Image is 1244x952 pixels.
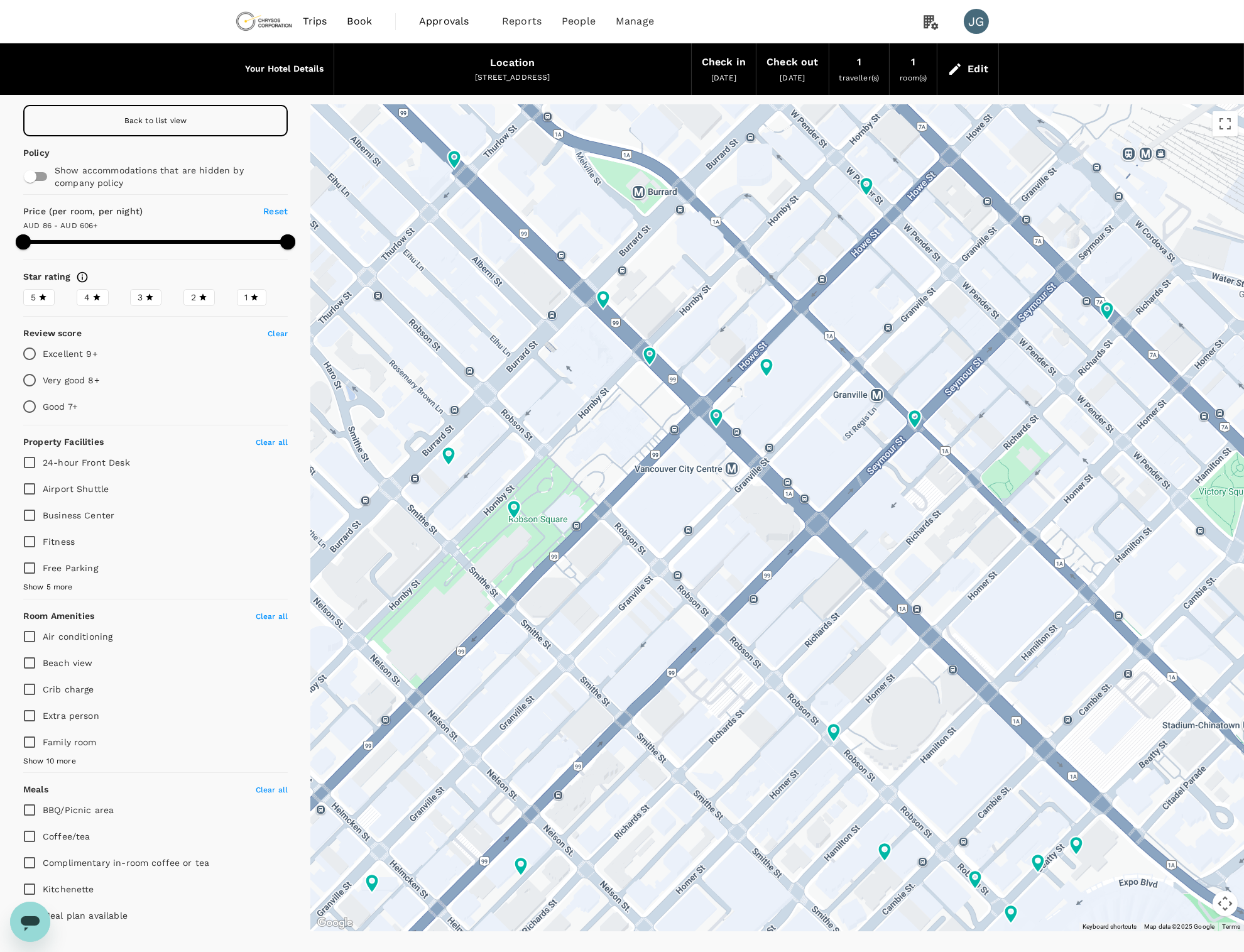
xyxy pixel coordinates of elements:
img: Chrysos Corporation [235,8,293,35]
h6: Price (per room, per night) [23,205,222,219]
span: Air conditioning [43,632,112,642]
span: Map data ©2025 Google [1144,923,1214,930]
svg: Star ratings are awarded to properties to represent the quality of services, facilities, and amen... [76,271,89,283]
span: Clear all [256,612,288,621]
span: Show 5 more [23,581,73,594]
span: 24-hour Front Desk [43,457,130,468]
span: Back to list view [124,116,187,125]
h6: Review score [23,327,82,341]
span: Trips [303,14,327,29]
span: 2 [191,291,196,304]
span: Family room [43,737,97,747]
h6: Your Hotel Details [245,62,324,76]
p: Excellent 9+ [43,347,97,360]
div: Check out [767,53,818,71]
span: [DATE] [780,74,805,82]
div: [STREET_ADDRESS] [344,72,681,84]
span: Beach view [43,658,93,668]
span: Business Center [43,510,114,520]
span: Airport Shuttle [43,484,109,494]
span: Extra person [43,711,99,721]
h6: Meals [23,783,48,797]
img: Google [314,915,356,931]
p: Very good 8+ [43,374,99,386]
span: BBQ/Picnic area [43,805,114,815]
span: Book [347,14,372,29]
button: Toggle fullscreen view [1213,111,1238,136]
p: Good 7+ [43,400,77,413]
span: Reset [263,206,288,216]
span: 3 [138,291,143,304]
div: 1 [857,53,861,71]
span: Clear all [256,785,288,794]
div: 1 [911,53,915,71]
h6: Star rating [23,270,71,284]
span: traveller(s) [839,74,880,82]
span: room(s) [900,74,927,82]
div: Location [490,54,535,72]
a: Back to list view [23,105,288,136]
span: 4 [84,291,90,304]
a: Terms (opens in new tab) [1222,923,1240,930]
iframe: Button to launch messaging window [10,902,50,942]
button: Keyboard shortcuts [1083,922,1137,931]
span: Meal plan available [43,911,128,921]
div: JG [964,9,989,34]
span: Coffee/tea [43,831,90,841]
h6: Property Facilities [23,435,104,449]
span: 1 [244,291,248,304]
span: Show 10 more [23,755,76,768]
span: Approvals [419,14,482,29]
span: Crib charge [43,684,94,694]
span: Reports [502,14,542,29]
div: Edit [968,60,988,78]
div: Check in [702,53,746,71]
span: AUD 86 - AUD 606+ [23,221,98,230]
span: 5 [31,291,36,304]
p: Policy [23,146,41,159]
span: Manage [616,14,654,29]
a: Open this area in Google Maps (opens a new window) [314,915,356,931]
span: Clear all [256,438,288,447]
button: Map camera controls [1213,891,1238,916]
span: [DATE] [711,74,736,82]
h6: Room Amenities [23,610,94,623]
p: Show accommodations that are hidden by company policy [55,164,264,189]
span: Free Parking [43,563,98,573]
span: People [562,14,596,29]
span: Complimentary in-room coffee or tea [43,858,209,868]
span: Kitchenette [43,884,94,894]
span: Clear [268,329,288,338]
span: Fitness [43,537,75,547]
